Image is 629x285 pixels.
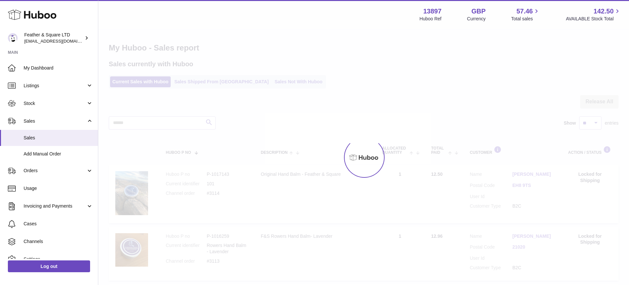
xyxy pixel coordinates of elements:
span: Add Manual Order [24,151,93,157]
a: 142.50 AVAILABLE Stock Total [566,7,621,22]
span: Invoicing and Payments [24,203,86,209]
div: Currency [467,16,486,22]
span: [EMAIL_ADDRESS][DOMAIN_NAME] [24,38,96,44]
a: 57.46 Total sales [511,7,540,22]
span: Orders [24,168,86,174]
img: feathernsquare@gmail.com [8,33,18,43]
span: Total sales [511,16,540,22]
div: Feather & Square LTD [24,32,83,44]
span: Sales [24,118,86,124]
span: Stock [24,100,86,107]
span: My Dashboard [24,65,93,71]
a: Log out [8,260,90,272]
span: AVAILABLE Stock Total [566,16,621,22]
span: Settings [24,256,93,262]
span: Cases [24,221,93,227]
span: Sales [24,135,93,141]
span: 57.46 [516,7,533,16]
span: Usage [24,185,93,192]
div: Huboo Ref [420,16,442,22]
span: 142.50 [594,7,614,16]
strong: GBP [471,7,486,16]
strong: 13897 [423,7,442,16]
span: Listings [24,83,86,89]
span: Channels [24,238,93,245]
